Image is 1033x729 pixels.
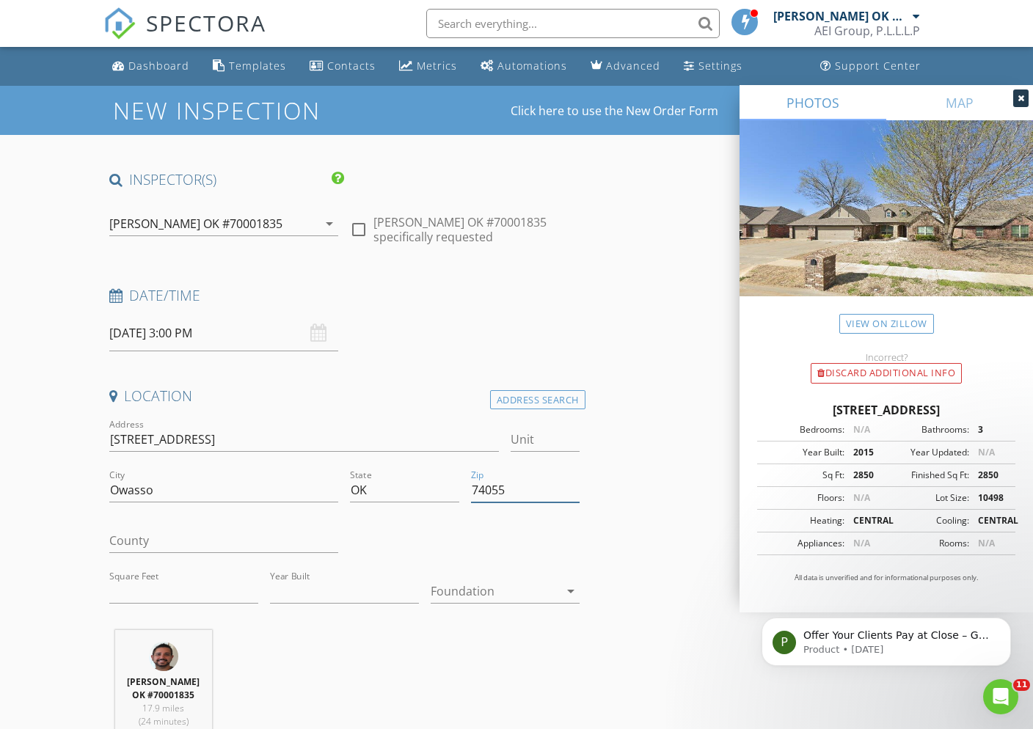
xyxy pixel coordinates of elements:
div: [STREET_ADDRESS] [757,401,1015,419]
h4: Location [109,387,580,406]
div: Incorrect? [740,351,1033,363]
a: Metrics [393,53,463,80]
a: PHOTOS [740,85,886,120]
div: Automations [497,59,567,73]
div: Rooms: [886,537,969,550]
iframe: Intercom notifications message [740,587,1033,689]
a: SPECTORA [103,20,266,51]
i: arrow_drop_down [321,215,338,232]
a: View on Zillow [839,314,934,334]
div: Year Built: [762,446,844,459]
div: [PERSON_NAME] OK #70001835 [109,217,282,230]
div: Advanced [606,59,660,73]
a: Templates [207,53,292,80]
a: Advanced [585,53,666,80]
div: CENTRAL [969,514,1011,527]
div: Bedrooms: [762,423,844,436]
span: 11 [1013,679,1030,691]
a: Settings [678,53,748,80]
div: Support Center [835,59,921,73]
img: The Best Home Inspection Software - Spectora [103,7,136,40]
div: Lot Size: [886,491,969,505]
strong: [PERSON_NAME] OK #70001835 [127,675,200,701]
div: Bathrooms: [886,423,969,436]
h4: INSPECTOR(S) [109,170,345,189]
a: MAP [886,85,1033,120]
div: Templates [229,59,286,73]
div: 2015 [844,446,886,459]
div: Floors: [762,491,844,505]
input: Search everything... [426,9,720,38]
h4: Date/Time [109,286,580,305]
span: SPECTORA [146,7,266,38]
div: 3 [969,423,1011,436]
a: Dashboard [106,53,195,80]
div: 2850 [844,469,886,482]
div: Sq Ft: [762,469,844,482]
div: AEI Group, P.L.L.L.P [814,23,920,38]
span: N/A [978,537,995,549]
a: Support Center [814,53,927,80]
a: Contacts [304,53,382,80]
div: 2850 [969,469,1011,482]
div: Heating: [762,514,844,527]
input: Select date [109,315,339,351]
div: CENTRAL [844,514,886,527]
a: Click here to use the New Order Form [511,105,718,117]
i: arrow_drop_down [562,582,580,600]
img: img_9761.jpeg [149,642,178,671]
div: Finished Sq Ft: [886,469,969,482]
span: (24 minutes) [139,715,189,728]
div: Metrics [417,59,457,73]
h1: New Inspection [113,98,438,123]
div: Settings [698,59,742,73]
span: N/A [853,491,870,504]
label: [PERSON_NAME] OK #70001835 specifically requested [373,215,580,244]
div: Discard Additional info [811,363,962,384]
div: Dashboard [128,59,189,73]
img: streetview [740,120,1033,331]
div: Address Search [490,390,585,410]
div: 10498 [969,491,1011,505]
a: Automations (Basic) [475,53,573,80]
div: Appliances: [762,537,844,550]
div: [PERSON_NAME] OK #70001835 [773,9,909,23]
div: Contacts [327,59,376,73]
span: 17.9 miles [142,702,184,714]
iframe: Intercom live chat [983,679,1018,714]
span: N/A [978,446,995,458]
div: Year Updated: [886,446,969,459]
div: Cooling: [886,514,969,527]
span: N/A [853,537,870,549]
p: All data is unverified and for informational purposes only. [757,573,1015,583]
span: N/A [853,423,870,436]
